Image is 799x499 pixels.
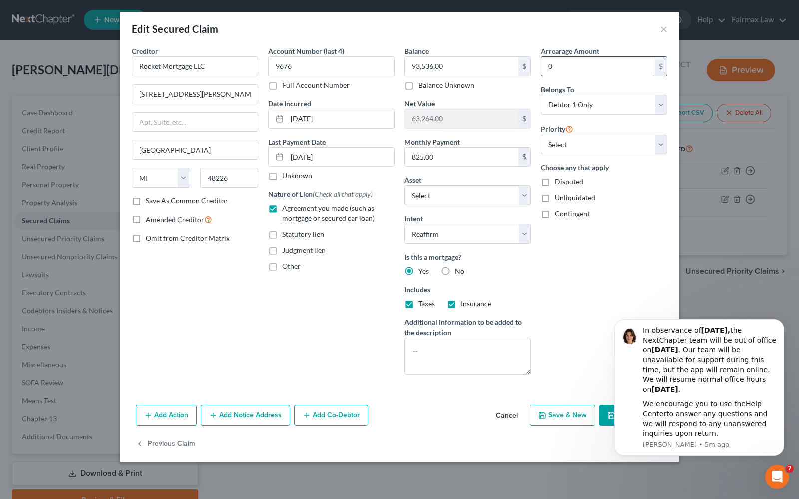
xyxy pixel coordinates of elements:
span: Yes [418,267,429,275]
button: Add Notice Address [201,405,290,426]
label: Additional information to be added to the description [404,317,531,338]
input: Search creditor by name... [132,56,258,76]
label: Net Value [404,98,435,109]
label: Full Account Number [282,80,350,90]
span: Other [282,262,301,270]
label: Intent [404,213,423,224]
label: Is this a mortgage? [404,252,531,262]
label: Account Number (last 4) [268,46,344,56]
span: 7 [786,465,794,473]
span: No [455,267,464,275]
label: Nature of Lien [268,189,373,199]
label: Balance [404,46,429,56]
span: Creditor [132,47,158,55]
label: Choose any that apply [541,162,667,173]
label: Last Payment Date [268,137,326,147]
div: $ [518,57,530,76]
label: Includes [404,284,531,295]
span: Taxes [418,299,435,308]
span: Agreement you made (such as mortgage or secured car loan) [282,204,375,222]
span: Asset [404,176,421,184]
iframe: Intercom notifications message [599,310,799,462]
input: XXXX [268,56,395,76]
button: Add Action [136,405,197,426]
label: Save As Common Creditor [146,196,228,206]
span: Unliquidated [555,193,595,202]
span: Belongs To [541,85,574,94]
label: Unknown [282,171,312,181]
span: Judgment lien [282,246,326,254]
span: Insurance [461,299,491,308]
button: Add Co-Debtor [294,405,368,426]
label: Monthly Payment [404,137,460,147]
button: × [660,23,667,35]
span: Statutory lien [282,230,324,238]
div: $ [518,109,530,128]
button: Save & New [530,405,595,426]
button: Cancel [488,406,526,426]
input: Enter address... [132,85,258,104]
label: Balance Unknown [418,80,474,90]
span: Amended Creditor [146,215,204,224]
input: 0.00 [405,109,518,128]
div: $ [518,148,530,167]
input: 0.00 [405,57,518,76]
input: MM/DD/YYYY [287,109,394,128]
input: 0.00 [405,148,518,167]
div: $ [655,57,667,76]
span: Contingent [555,209,590,218]
label: Priority [541,123,573,135]
input: MM/DD/YYYY [287,148,394,167]
label: Arrearage Amount [541,46,599,56]
input: 0.00 [541,57,655,76]
input: Apt, Suite, etc... [132,113,258,132]
span: Omit from Creditor Matrix [146,234,230,242]
button: Previous Claim [136,434,195,455]
div: Edit Secured Claim [132,22,218,36]
label: Date Incurred [268,98,311,109]
iframe: Intercom live chat [765,465,789,489]
span: (Check all that apply) [313,190,373,198]
span: Disputed [555,177,583,186]
input: Enter zip... [200,168,259,188]
input: Enter city... [132,140,258,159]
